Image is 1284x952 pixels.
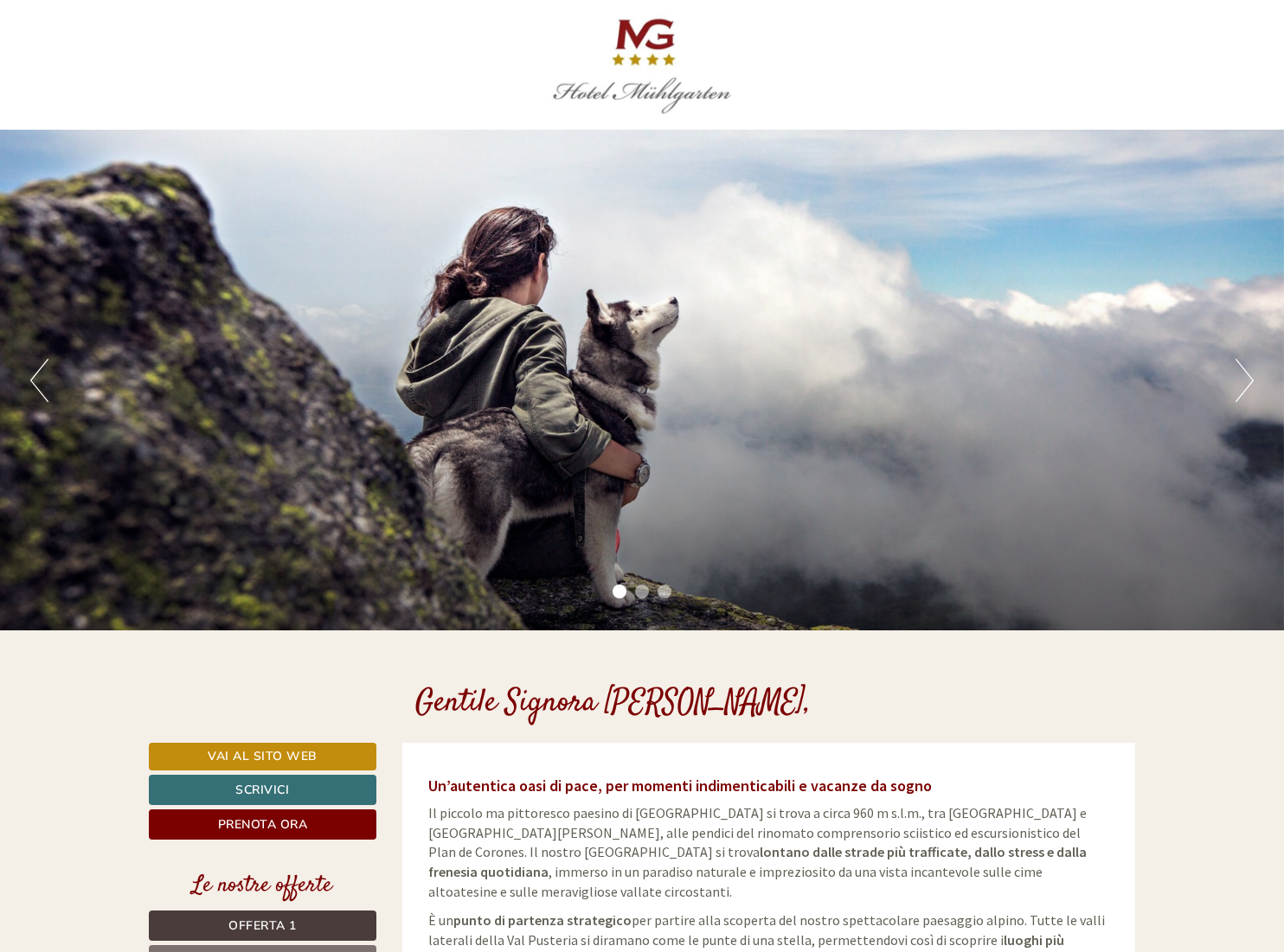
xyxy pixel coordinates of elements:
[30,359,48,402] button: Previous
[149,743,376,770] a: Vai al sito web
[428,804,1087,900] span: Il piccolo ma pittoresco paesino di [GEOGRAPHIC_DATA] si trova a circa 960 m s.l.m., tra [GEOGRAP...
[228,917,297,934] span: Offerta 1
[149,870,376,902] div: Le nostre offerte
[415,687,811,721] h1: Gentile Signora [PERSON_NAME],
[453,911,632,929] strong: punto di partenza strategico
[149,775,376,805] a: Scrivici
[149,809,376,840] a: Prenota ora
[1236,359,1254,402] button: Next
[428,776,932,795] span: Un’autentica oasi di pace, per momenti indimenticabili e vacanze da sogno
